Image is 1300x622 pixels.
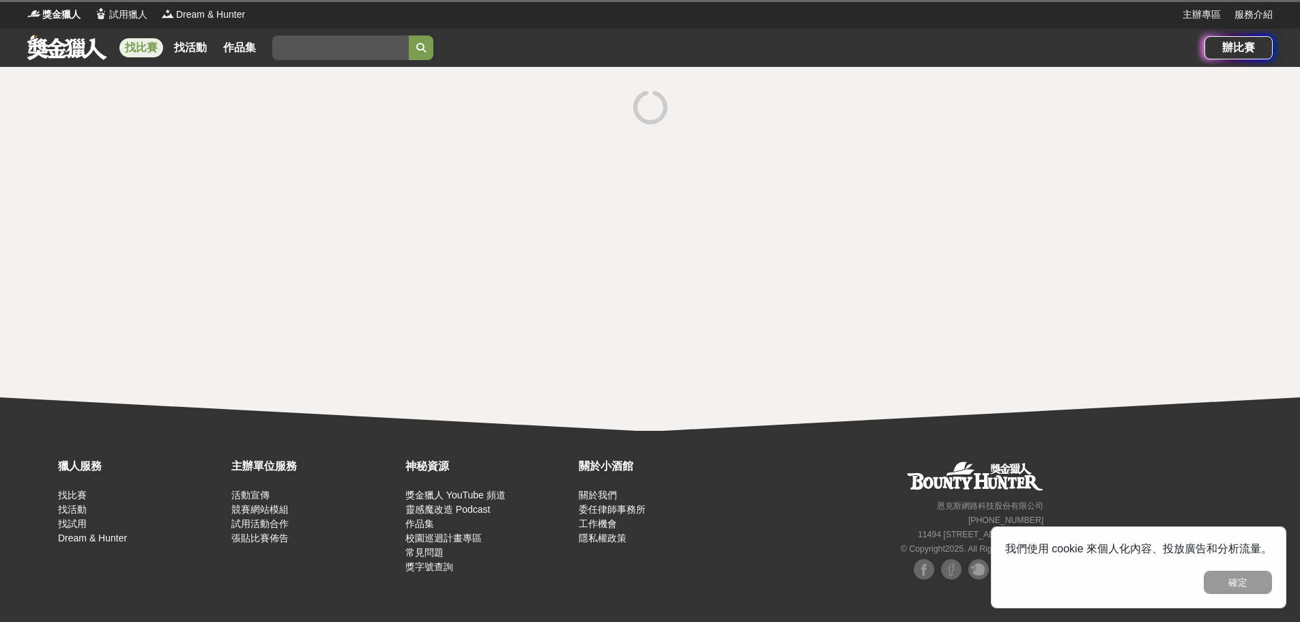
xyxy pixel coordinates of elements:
[94,8,147,22] a: Logo試用獵人
[58,518,87,529] a: 找試用
[901,544,1043,554] small: © Copyright 2025 . All Rights Reserved.
[579,490,617,500] a: 關於我們
[1234,8,1273,22] a: 服務介紹
[27,7,41,20] img: Logo
[405,547,444,558] a: 常見問題
[42,8,81,22] span: 獎金獵人
[58,490,87,500] a: 找比賽
[58,504,87,515] a: 找活動
[937,501,1043,511] small: 恩克斯網路科技股份有限公司
[1183,8,1221,22] a: 主辦專區
[914,559,934,580] img: Facebook
[58,533,127,543] a: Dream & Hunter
[1204,36,1273,59] a: 辦比賽
[579,533,626,543] a: 隱私權政策
[231,518,289,529] a: 試用活動合作
[176,8,245,22] span: Dream & Hunter
[918,530,1043,539] small: 11494 [STREET_ADDRESS] 3 樓
[1005,543,1272,554] span: 我們使用 cookie 來個人化內容、投放廣告和分析流量。
[119,38,163,57] a: 找比賽
[218,38,261,57] a: 作品集
[231,490,270,500] a: 活動宣傳
[941,559,962,580] img: Facebook
[579,518,617,529] a: 工作機會
[161,7,175,20] img: Logo
[169,38,212,57] a: 找活動
[161,8,245,22] a: LogoDream & Hunter
[1204,571,1272,594] button: 確定
[231,533,289,543] a: 張貼比賽佈告
[405,561,453,572] a: 獎字號查詢
[109,8,147,22] span: 試用獵人
[579,504,646,515] a: 委任律師事務所
[405,533,482,543] a: 校園巡迴計畫專區
[231,458,398,475] div: 主辦單位服務
[968,559,989,580] img: Plurk
[27,8,81,22] a: Logo獎金獵人
[405,490,506,500] a: 獎金獵人 YouTube 頻道
[405,518,434,529] a: 作品集
[58,458,225,475] div: 獵人服務
[579,458,745,475] div: 關於小酒館
[405,504,490,515] a: 靈感魔改造 Podcast
[94,7,108,20] img: Logo
[231,504,289,515] a: 競賽網站模組
[405,458,572,475] div: 神秘資源
[968,515,1043,525] small: [PHONE_NUMBER]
